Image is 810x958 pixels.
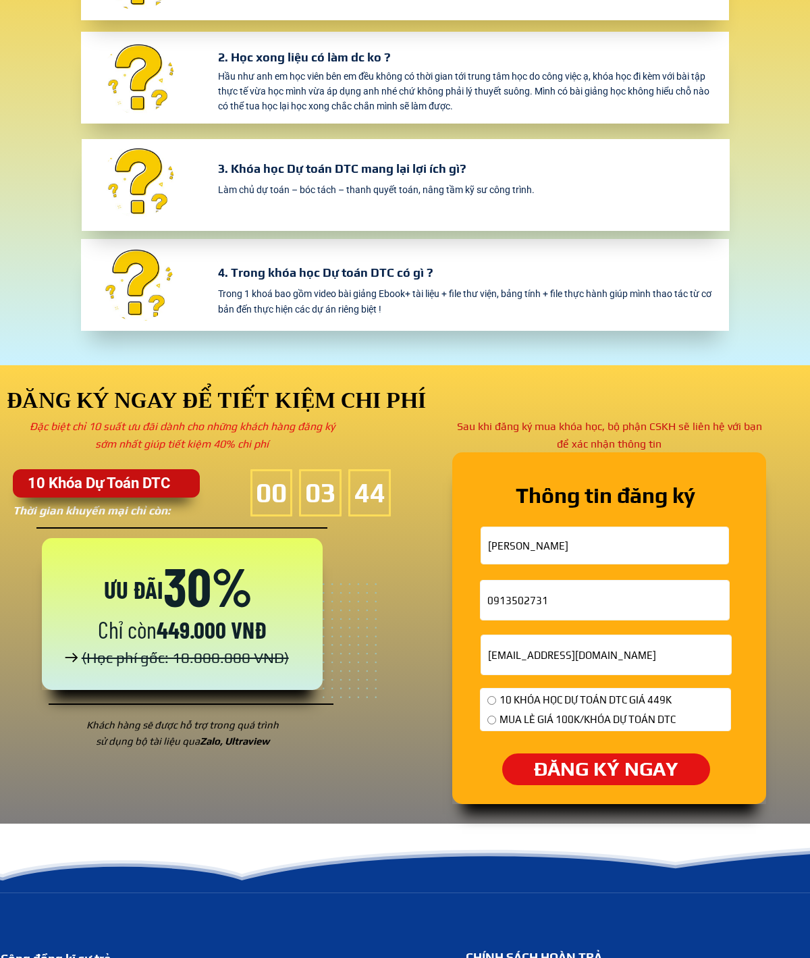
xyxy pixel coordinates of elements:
[24,418,340,452] div: Đặc biệt chỉ 10 suất ưu đãi dành cho những khách hàng đăng ký sớm nhất giúp tiết kiệm 40% chi phí
[28,471,186,495] div: 10 Khóa Dự Toán DTC
[485,635,727,674] input: Email để nhận khóa học
[484,581,726,620] input: Số điện thoại
[218,265,433,280] font: 4. Trong khóa học Dự toán DTC có gì ?
[13,502,177,538] div: Thời gian khuyến mại chỉ còn:
[218,161,466,176] font: 3. Khóa học Dự toán DTC mang lại lợi ích gì?
[474,474,738,517] div: Thông tin đăng ký
[104,577,167,602] div: ƯU ĐÃI
[74,615,291,643] h3: Chỉ còn
[82,646,302,670] h3: (Học phí gốc: 10.000.000 VNĐ)
[500,692,676,708] span: 10 KHÓA HỌC DỰ TOÁN DTC GIÁ 449K
[502,753,711,786] p: ĐĂNG KÝ NGAY
[157,615,267,643] span: 449.000 VNĐ
[500,712,676,728] span: MUA LẺ GIÁ 100K/KHÓA DỰ TOÁN DTC
[218,182,711,197] div: Làm chủ dự toán – bóc tách – thanh quyết toán, nâng tầm kỹ sư công trình.
[7,383,431,418] div: ĐĂNG KÝ NGAY ĐỂ TIẾT KIỆM CHI PHÍ
[200,735,269,747] span: Zalo, Ultraview
[155,558,261,612] h3: 30%
[218,286,711,317] div: Trong 1 khoá bao gồm video bài giảng Ebook+ tài liệu + file thư viện, bảng tính + file thực hành ...
[218,69,711,114] div: Hầu như anh em học viên bên em đều không có thời gian tới trung tâm học do công việc ạ, khóa học ...
[218,50,391,64] font: 2. Học xong liệu có làm dc ko ?
[451,418,767,452] div: Sau khi đăng ký mua khóa học, bộ phận CSKH sẽ liên hệ với bạn để xác nhận thông tin
[485,527,725,564] input: Họ và tên:
[81,717,283,749] h3: Khách hàng sẽ được hỗ trợ trong quá trình sử dụng bộ tài liệu qua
